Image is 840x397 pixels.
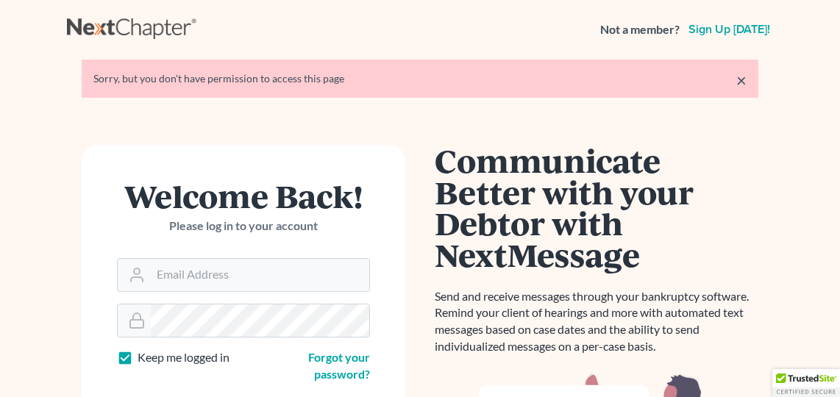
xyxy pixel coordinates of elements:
div: TrustedSite Certified [772,369,840,397]
a: Sign up [DATE]! [686,24,773,35]
p: Send and receive messages through your bankruptcy software. Remind your client of hearings and mo... [435,288,758,355]
label: Keep me logged in [138,349,229,366]
p: Please log in to your account [117,218,370,235]
div: Sorry, but you don't have permission to access this page [93,71,747,86]
input: Email Address [151,259,369,291]
h1: Communicate Better with your Debtor with NextMessage [435,145,758,271]
a: Forgot your password? [308,350,370,381]
a: × [736,71,747,89]
h1: Welcome Back! [117,180,370,212]
strong: Not a member? [600,21,680,38]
